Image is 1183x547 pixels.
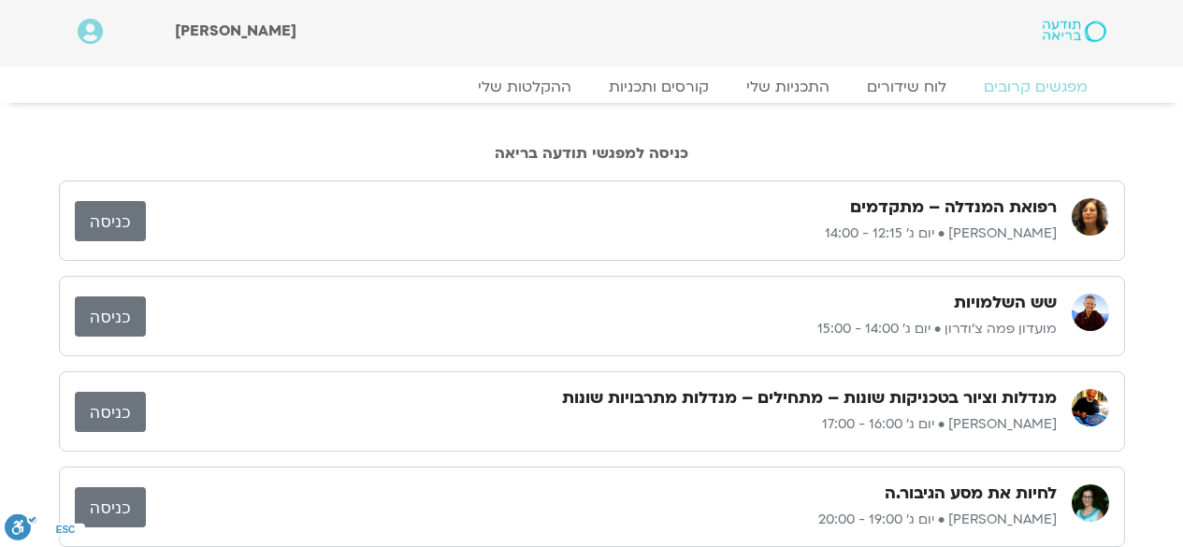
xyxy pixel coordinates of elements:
a: התכניות שלי [728,78,848,96]
a: ההקלטות שלי [459,78,590,96]
a: כניסה [75,201,146,241]
nav: Menu [78,78,1106,96]
h3: מנדלות וציור בטכניקות שונות – מתחילים – מנדלות מתרבויות שונות [562,387,1057,410]
p: [PERSON_NAME] • יום ג׳ 19:00 - 20:00 [146,509,1057,531]
h2: כניסה למפגשי תודעה בריאה [59,145,1125,162]
img: תמר לינצבסקי [1072,484,1109,522]
p: [PERSON_NAME] • יום ג׳ 12:15 - 14:00 [146,223,1057,245]
a: כניסה [75,487,146,527]
h3: לחיות את מסע הגיבור.ה [885,482,1057,505]
img: רונית הולנדר [1072,198,1109,236]
h3: רפואת המנדלה – מתקדמים [850,196,1057,219]
a: כניסה [75,296,146,337]
a: כניסה [75,392,146,432]
p: מועדון פמה צ'ודרון • יום ג׳ 14:00 - 15:00 [146,318,1057,340]
span: [PERSON_NAME] [175,21,296,41]
a: מפגשים קרובים [965,78,1106,96]
h3: שש השלמויות [954,292,1057,314]
img: מועדון פמה צ'ודרון [1072,294,1109,331]
p: [PERSON_NAME] • יום ג׳ 16:00 - 17:00 [146,413,1057,436]
a: לוח שידורים [848,78,965,96]
a: קורסים ותכניות [590,78,728,96]
img: איתן קדמי [1072,389,1109,426]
